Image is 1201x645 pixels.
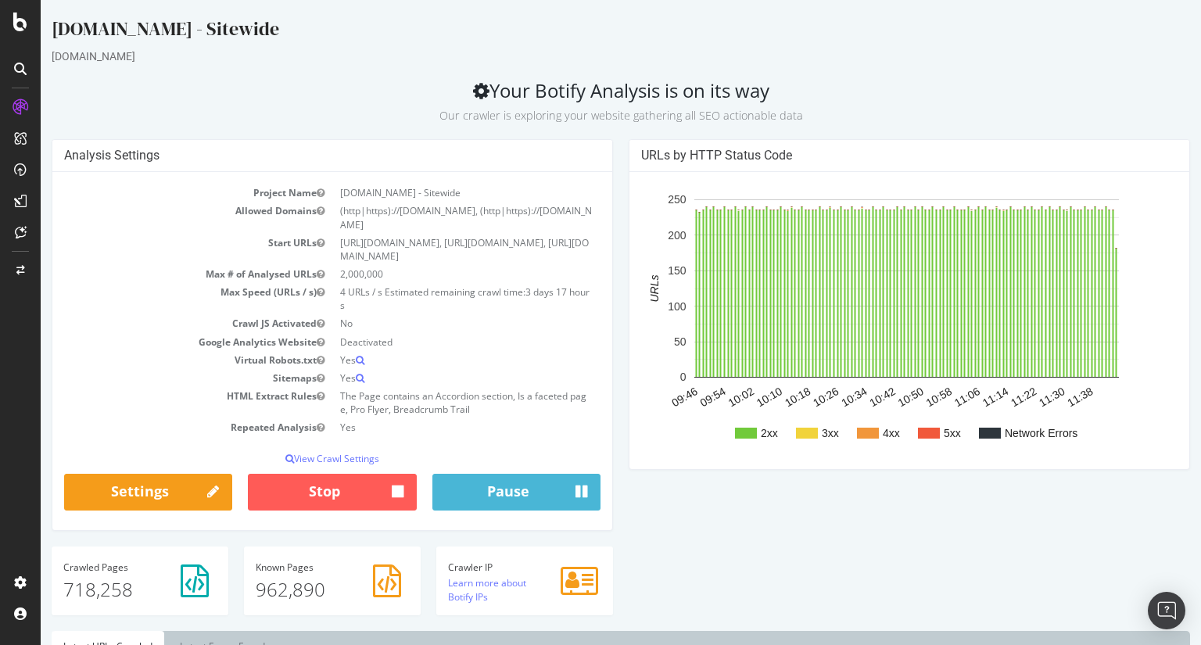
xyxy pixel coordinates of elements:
[23,234,292,265] td: Start URLs
[292,369,560,387] td: Yes
[292,333,560,351] td: Deactivated
[855,385,885,409] text: 10:50
[23,184,292,202] td: Project Name
[292,418,560,436] td: Yes
[23,351,292,369] td: Virtual Robots.txt
[627,264,646,277] text: 150
[215,562,368,572] h4: Pages Known
[742,385,773,409] text: 10:18
[292,351,560,369] td: Yes
[11,80,1149,124] h2: Your Botify Analysis is on its way
[826,385,857,409] text: 10:42
[714,385,744,409] text: 10:10
[633,335,646,348] text: 50
[23,452,560,465] p: View Crawl Settings
[407,576,486,603] a: Learn more about Botify IPs
[399,108,762,123] small: Our crawler is exploring your website gathering all SEO actionable data
[627,194,646,206] text: 250
[903,427,920,439] text: 5xx
[23,148,560,163] h4: Analysis Settings
[292,202,560,233] td: (http|https)://[DOMAIN_NAME], (http|https)://[DOMAIN_NAME]
[770,385,801,409] text: 10:26
[23,576,176,603] p: 718,258
[23,474,192,511] a: Settings
[11,48,1149,64] div: [DOMAIN_NAME]
[292,265,560,283] td: 2,000,000
[23,387,292,418] td: HTML Extract Rules
[23,202,292,233] td: Allowed Domains
[1148,592,1185,629] div: Open Intercom Messenger
[629,385,659,409] text: 09:46
[292,184,560,202] td: [DOMAIN_NAME] - Sitewide
[608,275,620,303] text: URLs
[23,333,292,351] td: Google Analytics Website
[292,314,560,332] td: No
[798,385,829,409] text: 10:34
[657,385,687,409] text: 09:54
[292,387,560,418] td: The Page contains an Accordion section, Is a faceted page, Pro Flyer, Breadcrumb Trail
[23,265,292,283] td: Max # of Analysed URLs
[627,229,646,242] text: 200
[600,184,1131,457] svg: A chart.
[720,427,737,439] text: 2xx
[600,148,1137,163] h4: URLs by HTTP Status Code
[299,285,549,312] span: 3 days 17 hours
[912,385,942,409] text: 11:06
[1024,385,1055,409] text: 11:38
[207,474,375,511] button: Stop
[292,283,560,314] td: 4 URLs / s Estimated remaining crawl time:
[842,427,859,439] text: 4xx
[23,369,292,387] td: Sitemaps
[996,385,1027,409] text: 11:30
[884,385,914,409] text: 10:58
[781,427,798,439] text: 3xx
[23,314,292,332] td: Crawl JS Activated
[407,562,561,572] h4: Crawler IP
[23,562,176,572] h4: Pages Crawled
[686,385,716,409] text: 10:02
[640,371,646,384] text: 0
[11,16,1149,48] div: [DOMAIN_NAME] - Sitewide
[215,576,368,603] p: 962,890
[23,283,292,314] td: Max Speed (URLs / s)
[940,385,970,409] text: 11:14
[23,418,292,436] td: Repeated Analysis
[964,427,1037,439] text: Network Errors
[292,234,560,265] td: [URL][DOMAIN_NAME], [URL][DOMAIN_NAME], [URL][DOMAIN_NAME]
[392,474,560,511] button: Pause
[968,385,998,409] text: 11:22
[627,300,646,313] text: 100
